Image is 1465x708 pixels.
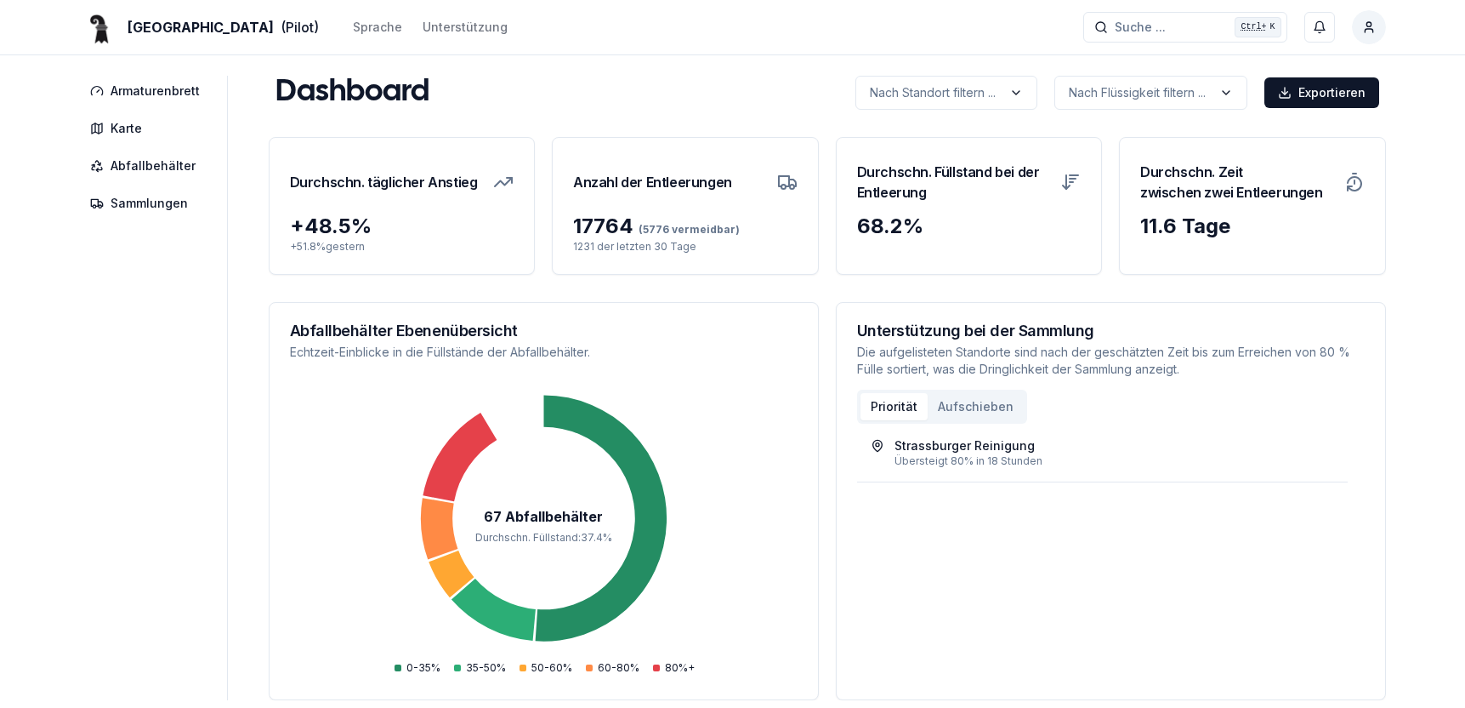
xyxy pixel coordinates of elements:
div: Sprache [353,19,402,36]
h1: Dashboard [275,76,429,110]
span: Karte [111,120,142,137]
a: Sammlungen [80,188,217,219]
div: 35-50% [454,661,506,675]
p: + 51.8 % gestern [290,240,514,254]
div: 0-35% [395,661,440,675]
h3: Durchschn. täglicher Anstieg [290,158,478,206]
div: 17764 [573,213,798,240]
p: 1231 der letzten 30 Tage [573,240,798,254]
h3: Durchschn. Zeit zwischen zwei Entleerungen [1140,158,1334,206]
button: Priorität [860,393,928,420]
button: label [1054,76,1247,110]
span: (5776 vermeidbar) [633,223,740,236]
button: label [855,76,1037,110]
button: Sprache [353,17,402,37]
h3: Durchschn. Füllstand bei der Entleerung [857,158,1051,206]
button: Aufschieben [928,393,1024,420]
p: Nach Flüssigkeit filtern ... [1069,84,1206,101]
div: 80%+ [653,661,695,675]
tspan: Durchschn. Füllstand : 37.4 % [475,531,612,544]
div: 60-80% [586,661,639,675]
p: Die aufgelisteten Standorte sind nach der geschätzten Zeit bis zum Erreichen von 80 % Fülle sorti... [857,344,1365,378]
span: [GEOGRAPHIC_DATA] [128,17,274,37]
span: Abfallbehälter [111,157,196,174]
a: Strassburger ReinigungÜbersteigt 80% in 18 Stunden [871,437,1334,468]
h3: Abfallbehälter Ebenenübersicht [290,323,798,339]
span: (Pilot) [281,17,319,37]
div: 11.6 Tage [1140,213,1365,240]
div: + 48.5 % [290,213,514,240]
h3: Anzahl der Entleerungen [573,158,732,206]
div: 68.2 % [857,213,1082,240]
a: Abfallbehälter [80,151,217,181]
span: Suche ... [1115,19,1166,36]
p: Echtzeit-Einblicke in die Füllstände der Abfallbehälter. [290,344,798,361]
h3: Unterstützung bei der Sammlung [857,323,1365,339]
a: Armaturenbrett [80,76,217,106]
a: Karte [80,113,217,144]
tspan: 67 Abfallbehälter [484,509,603,525]
span: Armaturenbrett [111,83,200,100]
a: [GEOGRAPHIC_DATA](Pilot) [80,17,319,37]
div: 50-60% [520,661,572,675]
button: Suche ...Ctrl+K [1083,12,1287,43]
div: Übersteigt 80% in 18 Stunden [894,454,1334,468]
img: Basel Logo [80,7,121,48]
p: Nach Standort filtern ... [870,84,996,101]
div: Strassburger Reinigung [894,437,1035,454]
button: Exportieren [1264,77,1379,108]
a: Unterstützung [423,17,508,37]
span: Sammlungen [111,195,188,212]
